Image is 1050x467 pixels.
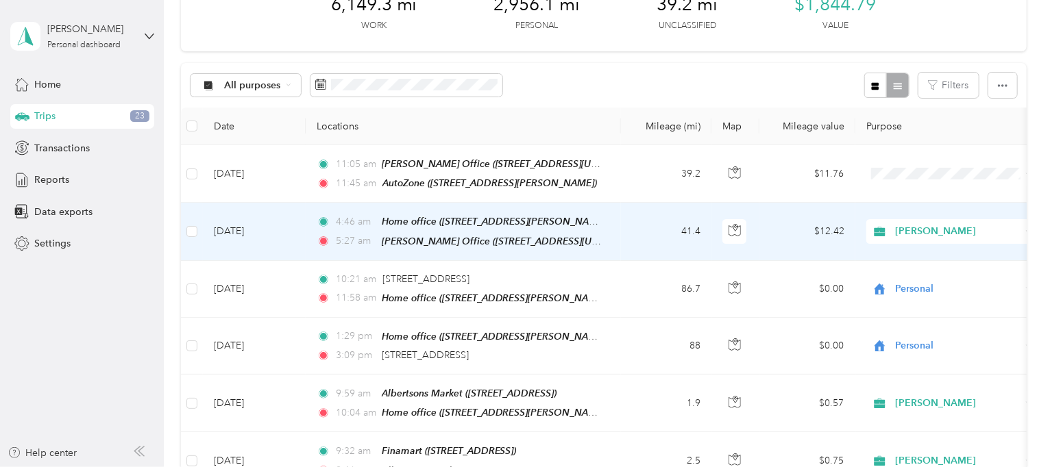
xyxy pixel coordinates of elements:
td: $0.57 [759,375,855,432]
span: 23 [130,110,149,123]
span: [STREET_ADDRESS] [382,273,469,285]
td: [DATE] [203,145,306,203]
td: $0.00 [759,261,855,318]
span: 10:04 am [337,405,376,420]
td: [DATE] [203,261,306,318]
button: Filters [918,73,979,98]
td: 86.7 [621,261,711,318]
span: Data exports [34,205,93,219]
p: Value [822,20,848,32]
th: Mileage (mi) [621,108,711,145]
th: Map [711,108,759,145]
td: $0.00 [759,318,855,375]
span: Finamart ([STREET_ADDRESS]) [382,445,517,456]
p: Work [361,20,387,32]
span: [STREET_ADDRESS] [382,349,469,361]
td: [DATE] [203,375,306,432]
span: Personal [895,281,1021,296]
span: 5:27 am [337,233,376,249]
p: Personal [516,20,559,32]
span: All purposes [224,81,281,90]
th: Purpose [855,108,1047,145]
span: Personal [895,338,1021,353]
p: Unclassified [659,20,716,32]
span: 3:09 pm [337,348,376,363]
td: 88 [621,318,711,375]
td: 1.9 [621,375,711,432]
span: Home office ([STREET_ADDRESS][PERSON_NAME][US_STATE]) [382,407,657,418]
span: 9:59 am [337,386,376,401]
span: Home office ([STREET_ADDRESS][PERSON_NAME][US_STATE]) [382,331,657,342]
button: Help center [8,446,77,460]
span: Reports [34,173,69,187]
th: Mileage value [759,108,855,145]
span: 11:45 am [337,176,377,191]
span: Home [34,77,61,92]
td: 41.4 [621,203,711,260]
th: Locations [306,108,621,145]
span: 11:05 am [337,157,376,172]
span: AutoZone ([STREET_ADDRESS][PERSON_NAME]) [382,177,597,188]
span: Home office ([STREET_ADDRESS][PERSON_NAME][US_STATE]) [382,216,657,227]
td: [DATE] [203,318,306,375]
span: 4:46 am [337,214,376,229]
span: [PERSON_NAME] [895,224,1021,239]
span: Trips [34,109,56,123]
span: Transactions [34,141,90,155]
span: 10:21 am [337,272,377,287]
td: $12.42 [759,203,855,260]
td: $11.76 [759,145,855,203]
div: [PERSON_NAME] [47,22,133,36]
span: Albertsons Market ([STREET_ADDRESS]) [382,388,557,399]
span: 9:32 am [337,444,376,459]
span: [PERSON_NAME] [895,396,1021,411]
span: 1:29 pm [337,329,376,344]
iframe: Everlance-gr Chat Button Frame [973,390,1050,467]
span: Settings [34,236,71,251]
th: Date [203,108,306,145]
span: [PERSON_NAME] Office ([STREET_ADDRESS][US_STATE][US_STATE]) [382,236,681,247]
td: 39.2 [621,145,711,203]
div: Personal dashboard [47,41,121,49]
span: 11:58 am [337,290,376,305]
span: Home office ([STREET_ADDRESS][PERSON_NAME][US_STATE]) [382,292,657,304]
span: [PERSON_NAME] Office ([STREET_ADDRESS][US_STATE][US_STATE]) [382,158,681,170]
td: [DATE] [203,203,306,260]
